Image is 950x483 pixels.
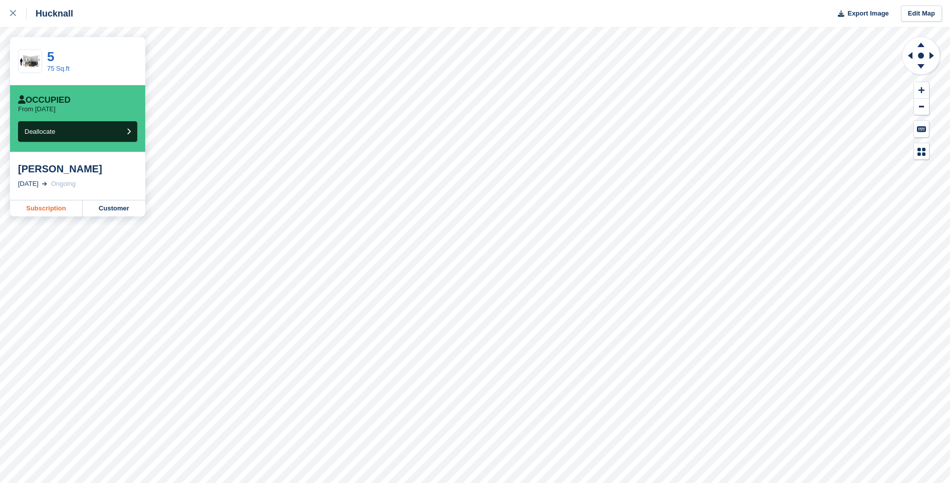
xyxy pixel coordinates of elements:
[47,49,54,64] a: 5
[18,163,137,175] div: [PERSON_NAME]
[47,65,70,72] a: 75 Sq.ft
[18,95,71,105] div: Occupied
[19,53,42,70] img: 75-sqft-unit.jpg
[25,128,55,135] span: Deallocate
[847,9,888,19] span: Export Image
[42,182,47,186] img: arrow-right-light-icn-cde0832a797a2874e46488d9cf13f60e5c3a73dbe684e267c42b8395dfbc2abf.svg
[901,6,942,22] a: Edit Map
[914,121,929,137] button: Keyboard Shortcuts
[18,121,137,142] button: Deallocate
[83,200,145,216] a: Customer
[27,8,73,20] div: Hucknall
[18,105,56,113] p: From [DATE]
[18,179,39,189] div: [DATE]
[10,200,83,216] a: Subscription
[832,6,889,22] button: Export Image
[914,143,929,160] button: Map Legend
[51,179,76,189] div: Ongoing
[914,99,929,115] button: Zoom Out
[914,82,929,99] button: Zoom In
